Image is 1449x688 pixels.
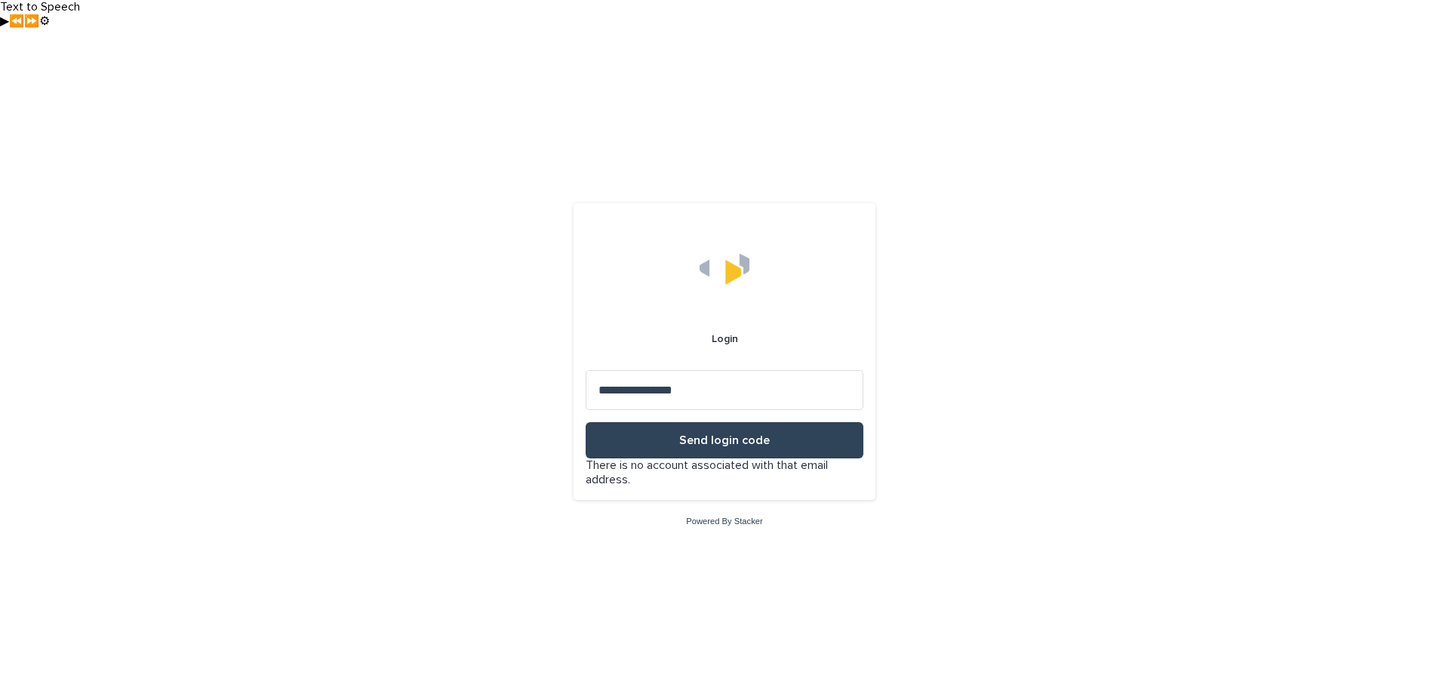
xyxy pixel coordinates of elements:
button: Forward [24,14,39,29]
a: Powered By Stacker [686,517,762,526]
button: Settings [39,14,50,29]
p: There is no account associated with that email address. [586,458,863,487]
button: Send login code [586,422,863,458]
img: s5b5MGTdWwFoU4EDV7nw [700,239,750,285]
button: Previous [9,14,24,29]
span: Send login code [679,434,770,446]
h2: Login [712,333,738,346]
